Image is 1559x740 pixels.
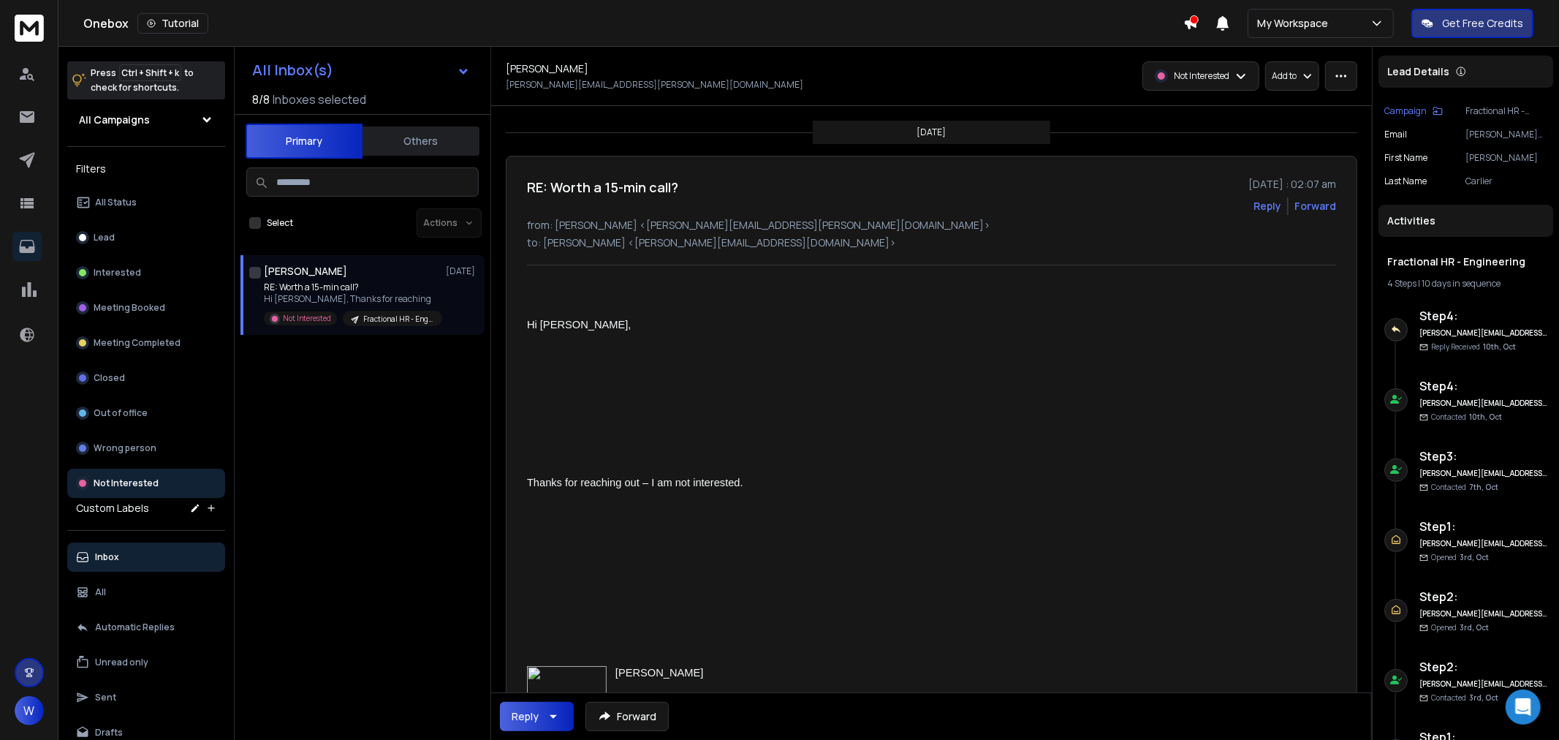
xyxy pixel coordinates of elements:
img: image001.png@01DC3926.01A6EE90 [527,666,607,710]
span: 7th, Oct [1469,482,1498,492]
button: Forward [585,702,669,731]
p: Interested [94,267,141,279]
p: First Name [1384,152,1427,164]
button: Sent [67,683,225,712]
button: All [67,578,225,607]
button: All Inbox(s) [240,56,482,85]
p: Not Interested [1174,70,1229,82]
p: Add to [1272,70,1297,82]
span: 4 Steps [1387,277,1416,290]
p: Lead Details [1387,64,1449,79]
p: Opened [1431,622,1489,633]
h6: Step 1 : [1419,518,1547,535]
p: My Workspace [1257,16,1334,31]
p: Carlier [1465,175,1547,187]
h1: [PERSON_NAME] [506,61,588,76]
button: Reply [500,702,574,731]
p: [DATE] [446,265,479,277]
span: 10 days in sequence [1422,277,1501,290]
button: Reply [1253,199,1281,214]
div: Onebox [83,13,1183,34]
h6: [PERSON_NAME][EMAIL_ADDRESS][DOMAIN_NAME] [1419,608,1547,619]
p: [DATE] : 02:07 am [1248,177,1336,192]
p: from: [PERSON_NAME] <[PERSON_NAME][EMAIL_ADDRESS][PERSON_NAME][DOMAIN_NAME]> [527,218,1336,233]
h1: Fractional HR - Engineering [1387,254,1544,269]
p: All Status [95,197,137,208]
button: Get Free Credits [1411,9,1533,38]
p: Get Free Credits [1442,16,1523,31]
button: Campaign [1384,105,1443,117]
button: Interested [67,258,225,287]
p: to: [PERSON_NAME] <[PERSON_NAME][EMAIL_ADDRESS][DOMAIN_NAME]> [527,235,1336,250]
p: Opened [1431,552,1489,563]
h6: [PERSON_NAME][EMAIL_ADDRESS][DOMAIN_NAME] [1419,538,1547,549]
p: RE: Worth a 15-min call? [264,282,439,293]
span: [PERSON_NAME] [615,667,704,679]
button: All Campaigns [67,105,225,135]
button: Tutorial [137,13,208,34]
button: Inbox [67,543,225,572]
p: Fractional HR - Engineering [1465,105,1547,117]
p: Not Interested [283,313,331,324]
div: Forward [1294,199,1336,214]
p: [PERSON_NAME] [1465,152,1547,164]
span: 3rd, Oct [1460,552,1489,562]
p: Meeting Completed [94,337,181,349]
h6: [PERSON_NAME][EMAIL_ADDRESS][DOMAIN_NAME] [1419,468,1547,479]
p: Contacted [1431,412,1502,423]
p: [PERSON_NAME][EMAIL_ADDRESS][PERSON_NAME][DOMAIN_NAME] [506,79,803,91]
p: Contacted [1431,482,1498,493]
p: Automatic Replies [95,622,175,633]
button: Primary [246,124,363,159]
p: Wrong person [94,442,156,454]
h6: Step 2 : [1419,658,1547,676]
button: Lead [67,223,225,252]
p: Inbox [95,551,119,563]
span: Ctrl + Shift + k [119,64,181,81]
p: Sent [95,692,116,703]
button: W [15,696,44,725]
span: 10th, Oct [1483,341,1516,352]
h6: Step 4 : [1419,377,1547,395]
h6: [PERSON_NAME][EMAIL_ADDRESS][DOMAIN_NAME] [1419,398,1547,409]
h6: Step 3 : [1419,448,1547,465]
p: Email [1384,129,1407,140]
button: All Status [67,188,225,217]
p: Hi [PERSON_NAME], Thanks for reaching [264,293,439,305]
h1: All Campaigns [79,113,150,127]
h3: Custom Labels [76,501,149,516]
p: Meeting Booked [94,302,165,314]
p: Unread only [95,657,148,668]
label: Select [267,217,293,229]
p: [PERSON_NAME][EMAIL_ADDRESS][PERSON_NAME][DOMAIN_NAME] [1465,129,1547,140]
p: Drafts [95,727,123,739]
p: Press to check for shortcuts. [91,66,194,95]
h3: Filters [67,159,225,179]
div: Reply [512,709,539,724]
div: Activities [1378,205,1553,237]
button: Out of office [67,399,225,428]
h1: [PERSON_NAME] [264,264,347,279]
button: Closed [67,363,225,393]
span: 3rd, Oct [1460,622,1489,633]
button: Unread only [67,648,225,677]
p: Lead [94,232,115,243]
span: 3rd, Oct [1469,692,1498,703]
p: All [95,586,106,598]
p: Last Name [1384,175,1427,187]
p: Not Interested [94,477,159,489]
h6: [PERSON_NAME][EMAIL_ADDRESS][DOMAIN_NAME] [1419,328,1547,339]
p: Contacted [1431,692,1498,703]
p: Campaign [1384,105,1427,117]
span: 8 / 8 [252,91,270,108]
p: Closed [94,372,125,384]
h6: [PERSON_NAME][EMAIL_ADDRESS][DOMAIN_NAME] [1419,679,1547,690]
button: Automatic Replies [67,613,225,642]
button: Wrong person [67,434,225,463]
p: [DATE] [917,127,947,138]
span: Thanks for reaching out – I am not interested. [527,477,743,488]
p: Fractional HR - Engineering [363,314,433,325]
